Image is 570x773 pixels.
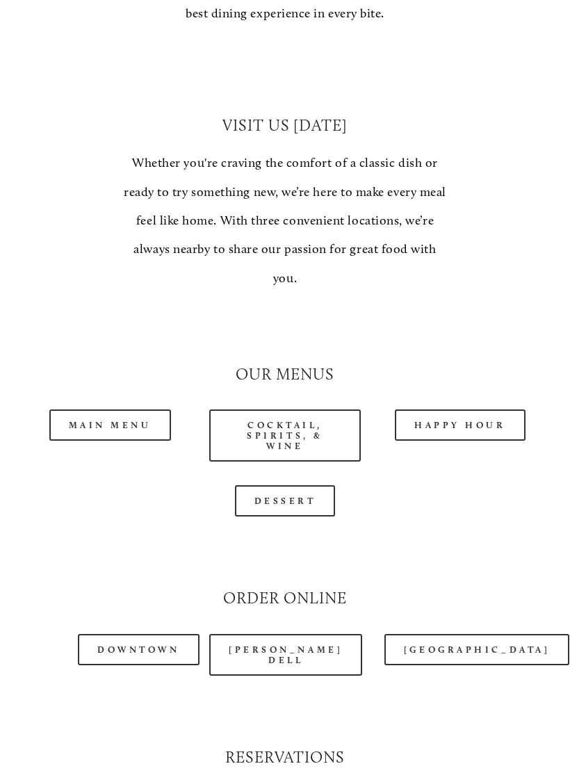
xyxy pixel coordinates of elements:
a: Dessert [235,486,336,517]
a: Happy Hour [395,410,526,441]
p: Whether you're craving the comfort of a classic dish or ready to try something new, we’re here to... [122,149,448,293]
a: Main Menu [49,410,171,441]
h2: Reservations [34,747,536,770]
h2: Our Menus [34,364,536,386]
a: Downtown [78,635,199,666]
a: [GEOGRAPHIC_DATA] [384,635,569,666]
h2: Visit Us [DATE] [122,115,448,138]
h2: Order Online [34,588,536,610]
a: [PERSON_NAME] Dell [209,635,362,676]
a: Cocktail, Spirits, & Wine [209,410,361,462]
